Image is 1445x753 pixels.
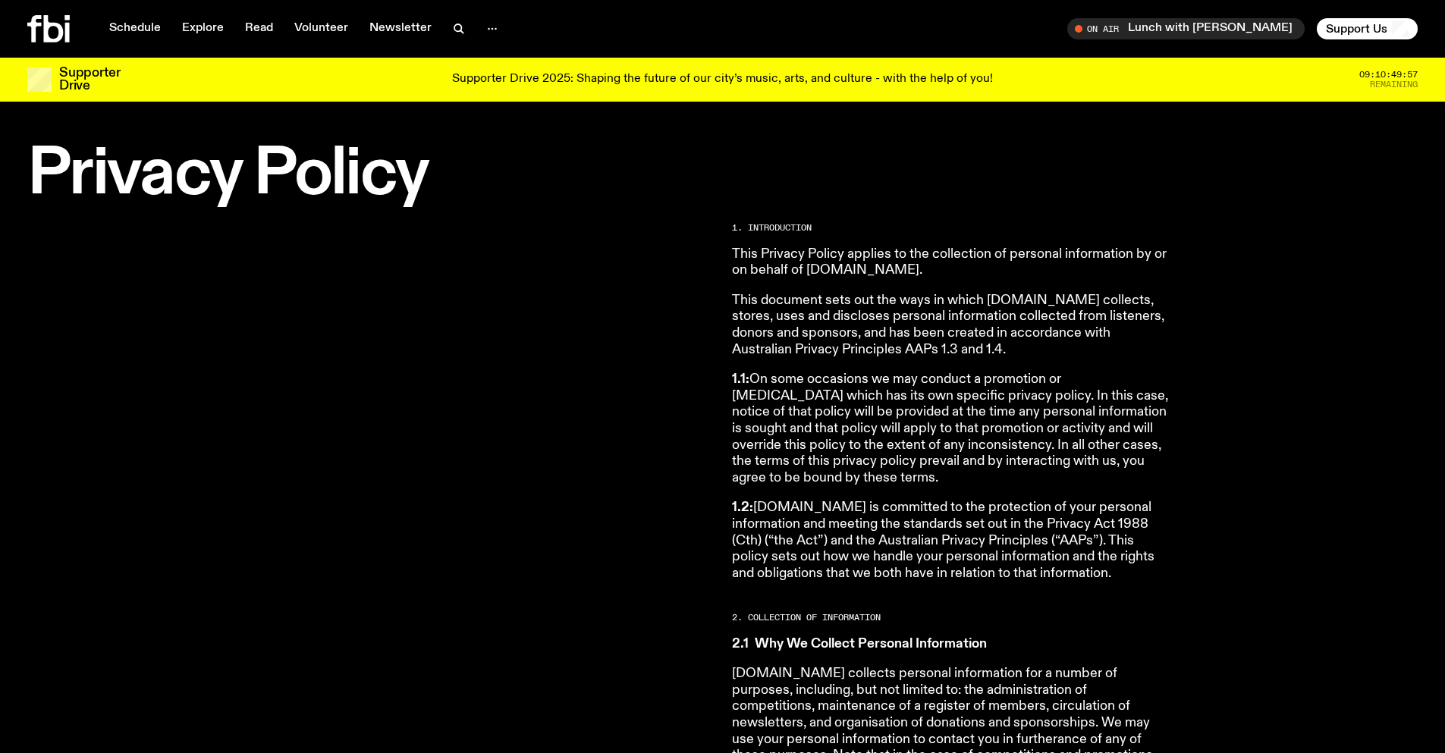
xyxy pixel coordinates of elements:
[1359,71,1418,79] span: 09:10:49:57
[732,372,749,386] strong: 1.1:
[732,224,1169,232] h2: 1. Introduction
[1067,18,1305,39] button: On AirLunch with [PERSON_NAME]
[452,73,993,86] p: Supporter Drive 2025: Shaping the future of our city’s music, arts, and culture - with the help o...
[732,613,1169,622] h2: 2. Collection of Information
[732,372,1169,486] p: On some occasions we may conduct a promotion or [MEDICAL_DATA] which has its own specific privacy...
[732,637,987,651] strong: 2.1 Why We Collect Personal Information
[1370,80,1418,89] span: Remaining
[100,18,170,39] a: Schedule
[285,18,357,39] a: Volunteer
[1317,18,1418,39] button: Support Us
[27,144,714,206] h1: Privacy Policy
[732,500,753,514] strong: 1.2:
[236,18,282,39] a: Read
[732,293,1169,358] p: This document sets out the ways in which [DOMAIN_NAME] collects, stores, uses and discloses perso...
[59,67,120,93] h3: Supporter Drive
[732,246,1169,279] p: This Privacy Policy applies to the collection of personal information by or on behalf of [DOMAIN_...
[173,18,233,39] a: Explore
[732,500,1169,582] p: [DOMAIN_NAME] is committed to the protection of your personal information and meeting the standar...
[360,18,441,39] a: Newsletter
[1326,22,1387,36] span: Support Us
